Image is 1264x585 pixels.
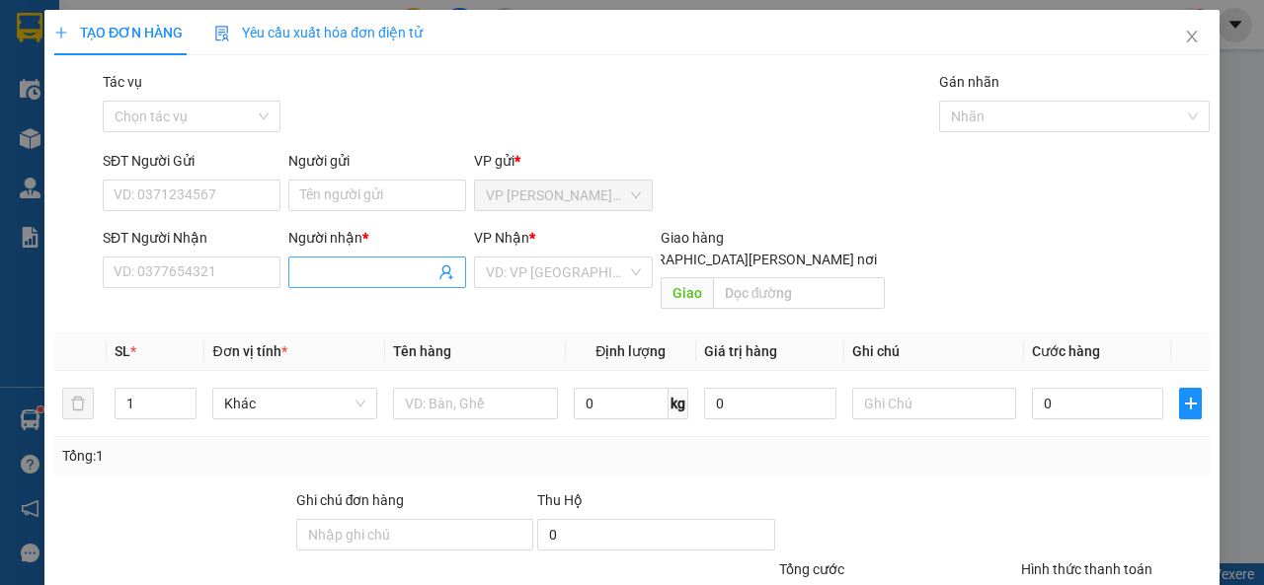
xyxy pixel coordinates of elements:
span: NHẬN BXMT [51,128,142,147]
span: Đơn vị tính [212,343,286,359]
span: TẠO ĐƠN HÀNG [54,25,183,40]
th: Ghi chú [843,332,1024,371]
label: Hình thức thanh toán [1020,561,1151,577]
input: Dọc đường [712,277,884,309]
button: Close [1164,10,1220,65]
button: plus [1179,388,1202,419]
span: Tên hàng [393,343,451,359]
span: Định lượng [595,343,666,359]
span: Khác [224,389,365,418]
span: Cước hàng [1032,343,1100,359]
span: VP Trà Vinh (Hàng) [55,85,192,104]
div: Người nhận [288,227,466,249]
span: Giao hàng [660,230,723,246]
input: Ghi Chú [851,388,1016,419]
p: GỬI: [8,38,288,76]
div: Tổng: 1 [62,445,490,467]
strong: BIÊN NHẬN GỬI HÀNG [66,11,229,30]
div: SĐT Người Gửi [103,150,280,172]
label: Gán nhãn [939,74,999,90]
span: plus [1180,396,1201,411]
span: 0832414151 - [8,107,157,125]
input: Ghi chú đơn hàng [295,519,533,550]
button: delete [62,388,94,419]
div: Người gửi [288,150,466,172]
span: close [1184,29,1200,44]
span: Tổng cước [779,561,844,577]
div: VP gửi [474,150,652,172]
span: user-add [438,264,454,280]
span: SL [115,343,130,359]
span: plus [54,26,68,39]
label: Tác vụ [103,74,142,90]
span: Giá trị hàng [704,343,777,359]
div: SĐT Người Nhận [103,227,280,249]
span: TRUNG [106,107,157,125]
span: GIAO: [8,128,142,147]
input: VD: Bàn, Ghế [393,388,558,419]
p: NHẬN: [8,85,288,104]
input: 0 [704,388,835,419]
span: VP Nhận [474,230,529,246]
span: kg [669,388,688,419]
span: Thu Hộ [537,492,583,508]
span: Yêu cầu xuất hóa đơn điện tử [214,25,423,40]
span: [GEOGRAPHIC_DATA][PERSON_NAME] nơi [607,249,885,270]
span: VP [PERSON_NAME] ([GEOGRAPHIC_DATA]) - [8,38,184,76]
img: icon [214,26,230,41]
label: Ghi chú đơn hàng [295,492,404,508]
span: VP Trần Phú (Hàng) [486,181,640,210]
span: Giao [660,277,712,309]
